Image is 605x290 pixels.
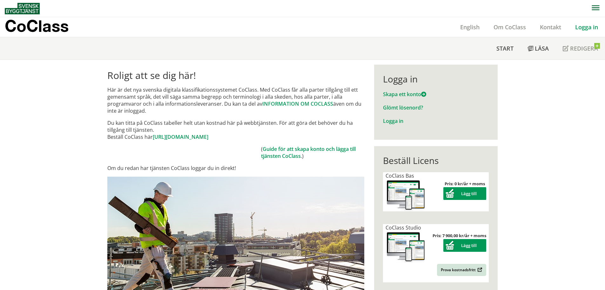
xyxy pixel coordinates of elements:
[437,264,486,276] a: Prova kostnadsfritt
[386,224,421,231] span: CoClass Studio
[445,181,485,187] strong: Pris: 0 kr/år + moms
[107,86,364,114] p: Här är det nya svenska digitala klassifikationssystemet CoClass. Med CoClass får alla parter till...
[443,187,486,200] button: Lägg till
[386,172,414,179] span: CoClass Bas
[261,145,364,159] td: ( .)
[533,23,568,31] a: Kontakt
[383,74,489,84] div: Logga in
[5,17,82,37] a: CoClass
[383,104,423,111] a: Glömt lösenord?
[568,23,605,31] a: Logga in
[262,100,333,107] a: INFORMATION OM COCLASS
[383,155,489,166] div: Beställ Licens
[107,165,364,172] p: Om du redan har tjänsten CoClass loggar du in direkt!
[443,191,486,196] a: Lägg till
[386,179,426,211] img: coclass-license.jpg
[5,3,40,14] img: Svensk Byggtjänst
[476,267,482,272] img: Outbound.png
[433,233,486,238] strong: Pris: 7 900,00 kr/år + moms
[383,117,403,124] a: Logga in
[487,23,533,31] a: Om CoClass
[496,45,514,52] span: Start
[521,37,556,60] a: Läsa
[489,37,521,60] a: Start
[107,70,364,81] h1: Roligt att se dig här!
[107,119,364,140] p: Du kan titta på CoClass tabeller helt utan kostnad här på webbtjänsten. För att göra det behöver ...
[453,23,487,31] a: English
[153,133,208,140] a: [URL][DOMAIN_NAME]
[5,22,69,30] p: CoClass
[261,145,356,159] a: Guide för att skapa konto och lägga till tjänsten CoClass
[383,91,426,98] a: Skapa ett konto
[386,231,426,263] img: coclass-license.jpg
[535,45,549,52] span: Läsa
[443,243,486,248] a: Lägg till
[443,239,486,252] button: Lägg till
